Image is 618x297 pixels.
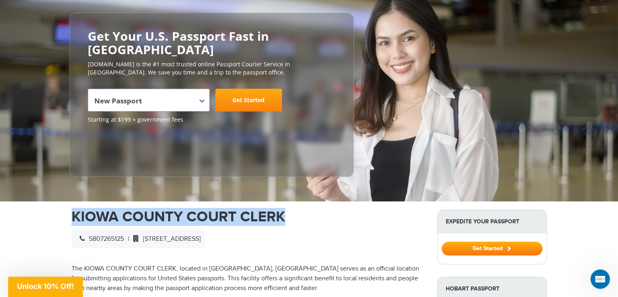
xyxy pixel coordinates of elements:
[88,29,336,56] h2: Get Your U.S. Passport Fast in [GEOGRAPHIC_DATA]
[129,235,201,243] span: [STREET_ADDRESS]
[88,89,210,111] span: New Passport
[17,282,74,290] span: Unlock 10% Off!
[442,245,542,251] a: Get Started
[88,128,149,168] iframe: Customer reviews powered by Trustpilot
[590,269,610,289] iframe: Intercom live chat
[442,242,542,256] button: Get Started
[8,277,83,297] div: Unlock 10% Off!
[215,89,282,111] a: Get Started
[88,60,336,76] p: [DOMAIN_NAME] is the #1 most trusted online Passport Courier Service in [GEOGRAPHIC_DATA]. We sav...
[72,210,425,224] h1: KIOWA COUNTY COURT CLERK
[88,116,336,124] span: Starting at $199 + government fees
[438,210,546,233] strong: Expedite Your Passport
[76,235,124,243] span: 5807265125
[72,230,205,248] div: |
[72,264,425,293] p: The KIOWA COUNTY COURT CLERK, located in [GEOGRAPHIC_DATA], [GEOGRAPHIC_DATA] serves as an offici...
[94,92,201,115] span: New Passport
